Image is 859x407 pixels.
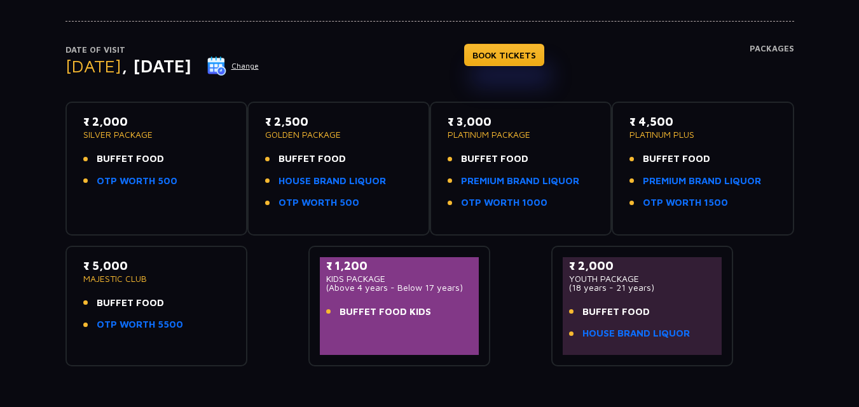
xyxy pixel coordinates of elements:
p: MAJESTIC CLUB [83,274,230,283]
span: BUFFET FOOD [643,152,710,166]
p: KIDS PACKAGE [326,274,473,283]
a: OTP WORTH 500 [278,196,359,210]
a: OTP WORTH 1500 [643,196,728,210]
p: PLATINUM PLUS [629,130,776,139]
p: ₹ 4,500 [629,113,776,130]
a: HOUSE BRAND LIQUOR [278,174,386,189]
button: Change [207,56,259,76]
p: ₹ 5,000 [83,257,230,274]
span: BUFFET FOOD [278,152,346,166]
p: GOLDEN PACKAGE [265,130,412,139]
p: (18 years - 21 years) [569,283,716,292]
p: SILVER PACKAGE [83,130,230,139]
h4: Packages [750,44,794,90]
p: ₹ 2,000 [569,257,716,274]
span: BUFFET FOOD [461,152,528,166]
a: OTP WORTH 5500 [97,317,183,332]
p: ₹ 2,000 [83,113,230,130]
a: PREMIUM BRAND LIQUOR [643,174,761,189]
p: ₹ 2,500 [265,113,412,130]
span: BUFFET FOOD [97,152,164,166]
p: (Above 4 years - Below 17 years) [326,283,473,292]
a: PREMIUM BRAND LIQUOR [461,174,579,189]
p: ₹ 3,000 [448,113,594,130]
span: , [DATE] [121,55,191,76]
span: BUFFET FOOD KIDS [340,305,431,319]
p: ₹ 1,200 [326,257,473,274]
a: OTP WORTH 1000 [461,196,547,210]
a: HOUSE BRAND LIQUOR [582,326,690,341]
a: BOOK TICKETS [464,44,544,66]
span: BUFFET FOOD [97,296,164,310]
p: PLATINUM PACKAGE [448,130,594,139]
p: YOUTH PACKAGE [569,274,716,283]
span: [DATE] [65,55,121,76]
p: Date of Visit [65,44,259,57]
span: BUFFET FOOD [582,305,650,319]
a: OTP WORTH 500 [97,174,177,189]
